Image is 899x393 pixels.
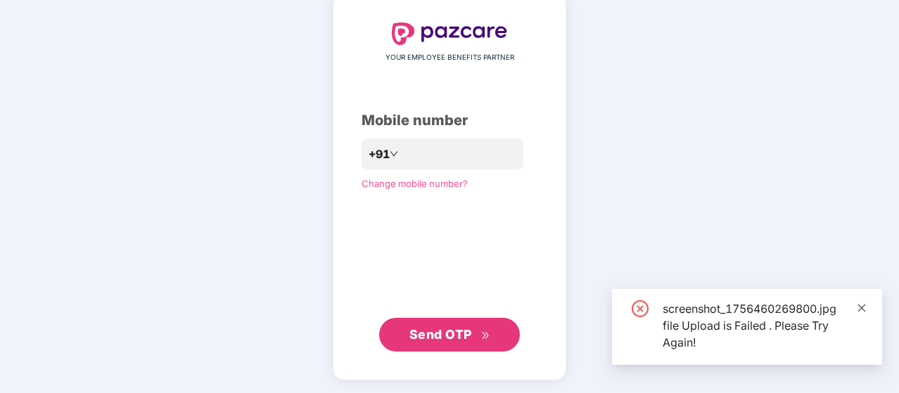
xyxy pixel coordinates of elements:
button: Send OTPdouble-right [379,318,520,352]
div: Mobile number [362,110,537,131]
span: close [857,303,867,313]
span: close-circle [632,300,649,317]
span: double-right [481,331,490,340]
span: down [390,150,398,158]
a: Change mobile number? [362,178,468,189]
span: Send OTP [409,327,472,342]
span: +91 [369,146,390,163]
div: screenshot_1756460269800.jpg file Upload is Failed . Please Try Again! [663,300,865,351]
img: logo [392,22,507,45]
span: YOUR EMPLOYEE BENEFITS PARTNER [385,52,514,63]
